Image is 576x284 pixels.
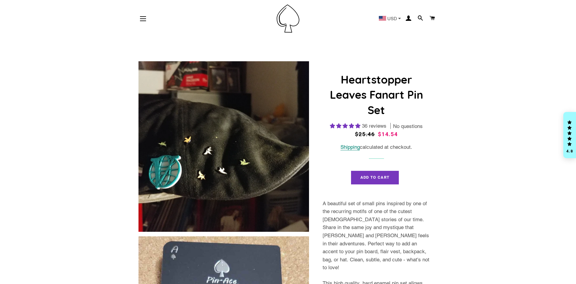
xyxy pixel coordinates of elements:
[566,149,573,153] div: 4.8
[340,144,360,150] a: Shipping
[323,72,430,118] h1: Heartstopper Leaves Fanart Pin Set
[393,123,423,130] span: No questions
[563,112,576,158] div: Click to open Judge.me floating reviews tab
[138,61,309,232] img: Heartstopper Leaves Fanart Pin Set
[378,131,398,137] span: $14.54
[387,16,397,21] span: USD
[323,143,430,151] div: calculated at checkout.
[362,123,386,129] span: 36 reviews
[323,199,430,272] p: A beautiful set of small pins inspired by one of the recurring motifs of one of the cutest [DEMOG...
[355,130,376,139] span: $25.46
[351,171,399,184] button: Add to Cart
[360,175,389,180] span: Add to Cart
[277,5,299,33] img: Pin-Ace
[330,123,362,129] span: 4.97 stars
